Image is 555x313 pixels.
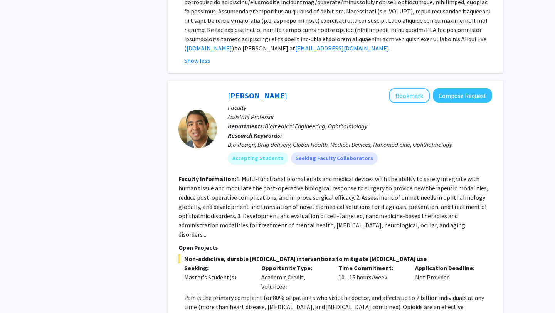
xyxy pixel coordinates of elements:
[184,273,250,282] div: Master's Student(s)
[228,91,287,100] a: [PERSON_NAME]
[338,263,404,273] p: Time Commitment:
[6,278,33,307] iframe: Chat
[291,152,378,165] mat-chip: Seeking Faculty Collaborators
[409,263,486,291] div: Not Provided
[295,44,389,52] a: [EMAIL_ADDRESS][DOMAIN_NAME]
[178,175,236,183] b: Faculty Information:
[184,56,210,65] button: Show less
[389,88,430,103] button: Add Kunal Parikh to Bookmarks
[232,44,295,52] span: ) to [PERSON_NAME] at
[228,131,282,139] b: Research Keywords:
[433,88,492,103] button: Compose Request to Kunal Parikh
[265,122,367,130] span: Biomedical Engineering, Ophthalmology
[228,152,288,165] mat-chip: Accepting Students
[178,243,492,252] p: Open Projects
[415,263,481,273] p: Application Deadline:
[228,103,492,112] p: Faculty
[228,122,265,130] b: Departments:
[389,44,390,52] span: .
[178,254,492,263] span: Non-addictive, durable [MEDICAL_DATA] interventions to mitigate [MEDICAL_DATA] use
[256,263,333,291] div: Academic Credit, Volunteer
[228,112,492,121] p: Assistant Professor
[187,44,232,52] a: [DOMAIN_NAME]
[261,263,327,273] p: Opportunity Type:
[228,140,492,149] div: Bio-design, Drug delivery, Global Health, Medical Devices, Nanomedicine, Ophthalmology
[184,263,250,273] p: Seeking:
[333,263,410,291] div: 10 - 15 hours/week
[178,175,488,238] fg-read-more: 1. Multi-functional biomaterials and medical devices with the ability to safely integrate with hu...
